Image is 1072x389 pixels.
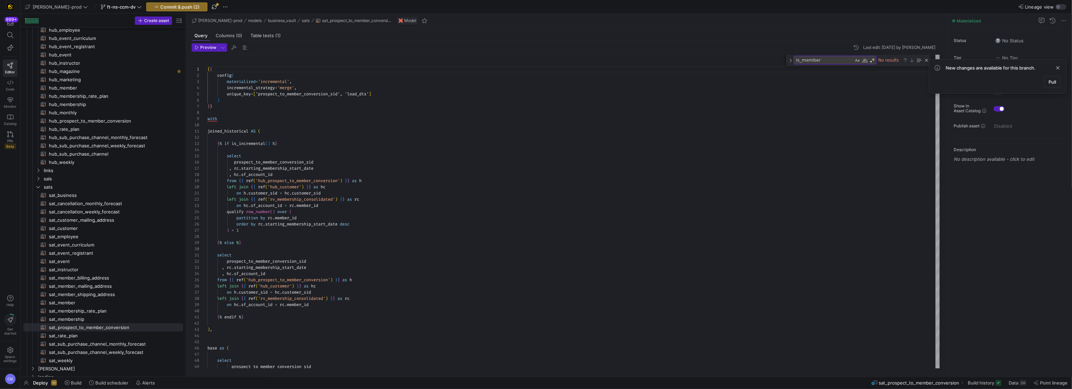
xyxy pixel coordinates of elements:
span: Point lineage [1040,380,1068,386]
span: sf_account_id [241,172,272,177]
span: = [275,85,277,91]
span: customer_sid [292,190,321,196]
span: } [210,104,212,109]
div: 17 [192,165,199,171]
span: Query [194,33,207,38]
span: PRs [7,139,13,143]
span: is_incremental [232,141,265,146]
div: Press SPACE to select this row. [23,100,183,108]
span: } [309,184,311,190]
div: Press SPACE to select this row. [23,108,183,117]
span: sat_member_billing_address​​​​​​​​​​ [49,274,175,282]
span: hub_marketing​​​​​​​​​​ [49,76,175,84]
span: joined_historical [207,128,248,134]
span: = [256,79,258,84]
button: business_vault [266,17,298,25]
div: Press SPACE to select this row. [23,133,183,141]
button: Commit & push (2) [146,2,207,11]
span: links [44,167,182,175]
span: Beta [4,144,16,149]
div: 8 [192,109,199,116]
span: . [239,172,241,177]
span: sat_member_mailing_address​​​​​​​​​​ [49,282,175,290]
span: ref [246,178,253,183]
a: Monitor [3,94,18,111]
span: . [289,190,292,196]
span: } [347,178,350,183]
span: ) [301,184,304,190]
span: 'hub_customer' [268,184,301,190]
span: AS [251,128,256,134]
div: 12 [192,134,199,140]
a: sat_member_mailing_address​​​​​​​​​​ [23,282,183,290]
div: Press SPACE to select this row. [23,158,183,166]
span: hub_event​​​​​​​​​​ [49,51,175,59]
span: hub_sub_purchase_channel_monthly_forecast​​​​​​​​​​ [49,134,175,141]
button: Build [62,377,85,389]
span: ref [258,197,265,202]
a: hub_sub_purchase_channel​​​​​​​​​​ [23,150,183,158]
div: 9 [192,116,199,122]
a: sat_member​​​​​​​​​​ [23,298,183,307]
div: Press SPACE to select this row. [23,150,183,158]
span: . [246,190,248,196]
div: 20 [192,184,199,190]
span: Build history [968,380,994,386]
span: ) [340,178,342,183]
span: sat_sub_purchase_channel_monthly_forecast​​​​​​​​​​ [49,340,175,348]
span: hub_prospect_to_member_conversion​​​​​​​​​​ [49,117,175,125]
span: Create asset [144,18,169,23]
button: Create asset [135,17,172,25]
span: sat_membership​​​​​​​​​​ [49,315,175,323]
span: , [229,166,232,171]
span: hub_sub_purchase_channel_weekly_forecast​​​​​​​​​​ [49,142,175,150]
button: sats [300,17,312,25]
div: Press SPACE to select this row. [23,166,183,175]
span: config [217,73,232,78]
span: h [359,178,362,183]
span: sals [44,175,182,183]
p: No description available - click to edit [954,156,1069,162]
span: rc [234,166,239,171]
a: hub_rate_plan​​​​​​​​​​ [23,125,183,133]
span: sat_weekly​​​​​​​​​​ [49,357,175,365]
span: hub_rate_plan​​​​​​​​​​ [49,125,175,133]
span: hub_event_curriculum​​​​​​​​​​ [49,34,175,42]
a: hub_sub_purchase_channel_weekly_forecast​​​​​​​​​​ [23,141,183,150]
span: sat_employee​​​​​​​​​​ [49,233,175,241]
div: 1 [192,66,199,72]
a: PRsBeta [3,128,18,152]
span: prospect_to_member_conversion_sid [234,159,313,165]
div: Match Case (⌥⌘C) [854,57,861,64]
a: sat_membership_rate_plan​​​​​​​​​​ [23,307,183,315]
span: ) [217,97,219,103]
span: hub_employee​​​​​​​​​​ [49,26,175,34]
a: hub_member​​​​​​​​​​ [23,84,183,92]
span: % [272,141,275,146]
a: hub_magazine​​​​​​​​​​ [23,67,183,75]
textarea: Find [794,56,854,64]
button: sat_prospect_to_member_conversion [314,17,393,25]
a: sat_cancellation_monthly_forecast​​​​​​​​​​ [23,199,183,208]
span: models [248,18,262,23]
div: 14 [192,147,199,153]
span: join [239,184,248,190]
span: (0) [236,33,242,38]
span: hub_weekly​​​​​​​​​​ [49,158,175,166]
span: [PERSON_NAME]-prod [33,4,82,10]
span: sat_rate_plan​​​​​​​​​​ [49,332,175,340]
img: https://storage.googleapis.com/y42-prod-data-exchange/images/uAsz27BndGEK0hZWDFeOjoxA7jCwgK9jE472... [7,3,14,10]
span: Catalog [4,122,17,126]
span: starting_membership_start_date [241,166,313,171]
span: from [227,178,236,183]
span: New changes are available for this branch. [946,65,1036,71]
span: } [340,197,342,202]
a: sat_employee​​​​​​​​​​ [23,232,183,241]
span: Tier [954,55,988,60]
button: Data2M [1006,377,1029,389]
span: ft-ns-ccm-dv [107,4,136,10]
span: Publish asset [954,124,979,128]
span: hc [234,172,239,177]
span: h [244,190,246,196]
div: 18 [192,171,199,178]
